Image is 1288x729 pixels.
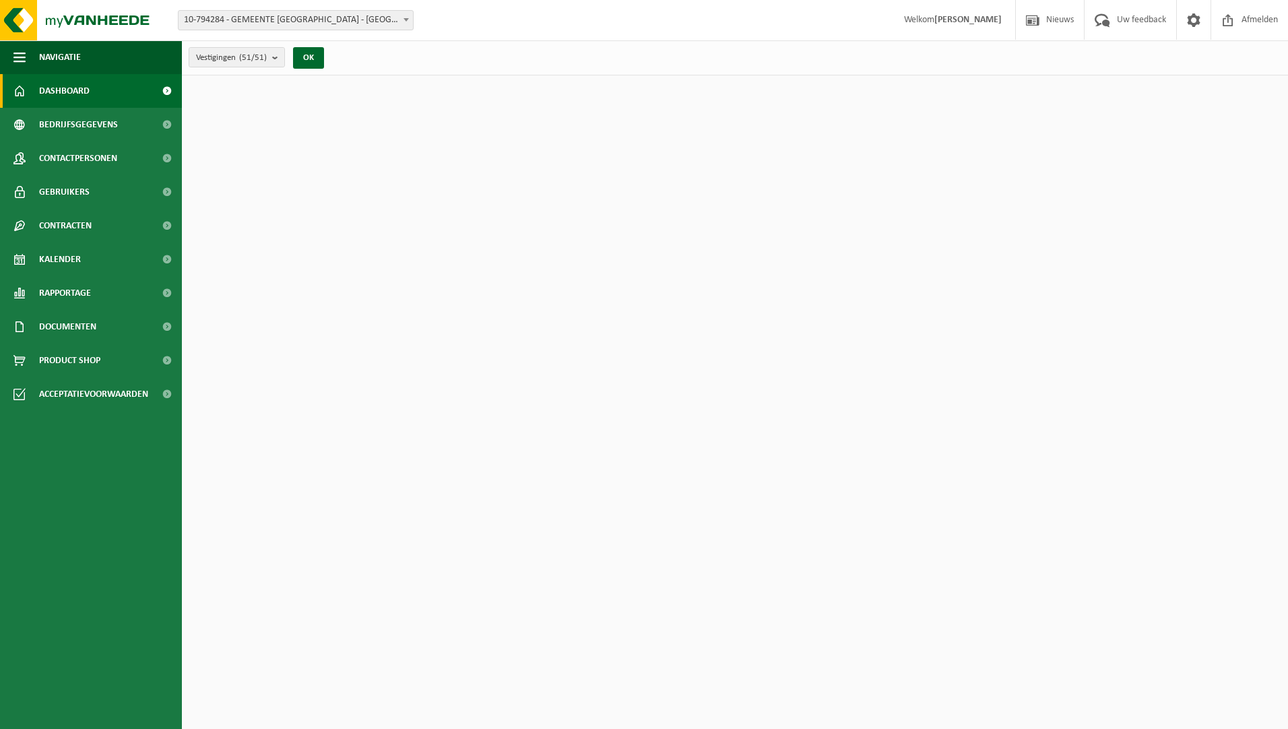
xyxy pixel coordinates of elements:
span: Product Shop [39,344,100,377]
span: Acceptatievoorwaarden [39,377,148,411]
span: Documenten [39,310,96,344]
span: Rapportage [39,276,91,310]
span: Contactpersonen [39,141,117,175]
span: 10-794284 - GEMEENTE BEVEREN - BEVEREN-WAAS [179,11,413,30]
span: Contracten [39,209,92,243]
span: 10-794284 - GEMEENTE BEVEREN - BEVEREN-WAAS [178,10,414,30]
span: Dashboard [39,74,90,108]
button: Vestigingen(51/51) [189,47,285,67]
span: Bedrijfsgegevens [39,108,118,141]
span: Vestigingen [196,48,267,68]
span: Gebruikers [39,175,90,209]
span: Kalender [39,243,81,276]
button: OK [293,47,324,69]
count: (51/51) [239,53,267,62]
span: Navigatie [39,40,81,74]
strong: [PERSON_NAME] [934,15,1002,25]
